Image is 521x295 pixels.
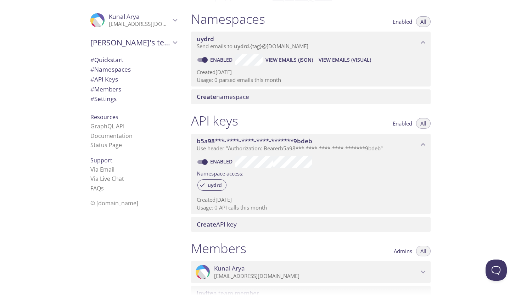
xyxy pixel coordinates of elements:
[263,54,316,66] button: View Emails (JSON)
[90,85,121,93] span: Members
[191,32,431,54] div: uydrd namespace
[85,9,183,32] div: Kunal Arya
[197,220,216,228] span: Create
[90,132,133,140] a: Documentation
[191,11,265,27] h1: Namespaces
[197,179,226,191] div: uydrd
[197,43,308,50] span: Send emails to . {tag} @[DOMAIN_NAME]
[191,89,431,104] div: Create namespace
[197,93,216,101] span: Create
[265,56,313,64] span: View Emails (JSON)
[90,175,124,183] a: Via Live Chat
[90,166,114,173] a: Via Email
[197,196,425,204] p: Created [DATE]
[388,118,416,129] button: Enabled
[191,113,238,129] h1: API keys
[90,65,94,73] span: #
[90,56,123,64] span: Quickstart
[90,38,170,48] span: [PERSON_NAME]'s team
[416,246,431,256] button: All
[90,122,124,130] a: GraphQL API
[197,220,237,228] span: API key
[197,168,243,178] label: Namespace access:
[85,74,183,84] div: API Keys
[416,16,431,27] button: All
[85,33,183,52] div: Kunal's team
[90,95,94,103] span: #
[90,85,94,93] span: #
[214,273,419,280] p: [EMAIL_ADDRESS][DOMAIN_NAME]
[191,217,431,232] div: Create API Key
[85,65,183,74] div: Namespaces
[416,118,431,129] button: All
[90,199,138,207] span: © [DOMAIN_NAME]
[319,56,371,64] span: View Emails (Visual)
[316,54,374,66] button: View Emails (Visual)
[197,76,425,84] p: Usage: 0 parsed emails this month
[90,95,117,103] span: Settings
[109,21,170,28] p: [EMAIL_ADDRESS][DOMAIN_NAME]
[214,265,245,272] span: Kunal Arya
[90,56,94,64] span: #
[85,84,183,94] div: Members
[209,56,235,63] a: Enabled
[390,246,416,256] button: Admins
[90,184,104,192] a: FAQ
[90,75,118,83] span: API Keys
[197,93,249,101] span: namespace
[197,204,425,211] p: Usage: 0 API calls this month
[101,184,104,192] span: s
[90,65,131,73] span: Namespaces
[90,156,112,164] span: Support
[486,260,507,281] iframe: Help Scout Beacon - Open
[234,43,249,50] span: uydrd
[90,75,94,83] span: #
[90,141,122,149] a: Status Page
[197,68,425,76] p: Created [DATE]
[90,113,118,121] span: Resources
[109,12,140,21] span: Kunal Arya
[85,94,183,104] div: Team Settings
[209,158,235,165] a: Enabled
[197,35,214,43] span: uydrd
[388,16,416,27] button: Enabled
[191,261,431,283] div: Kunal Arya
[203,182,226,188] span: uydrd
[191,240,246,256] h1: Members
[85,55,183,65] div: Quickstart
